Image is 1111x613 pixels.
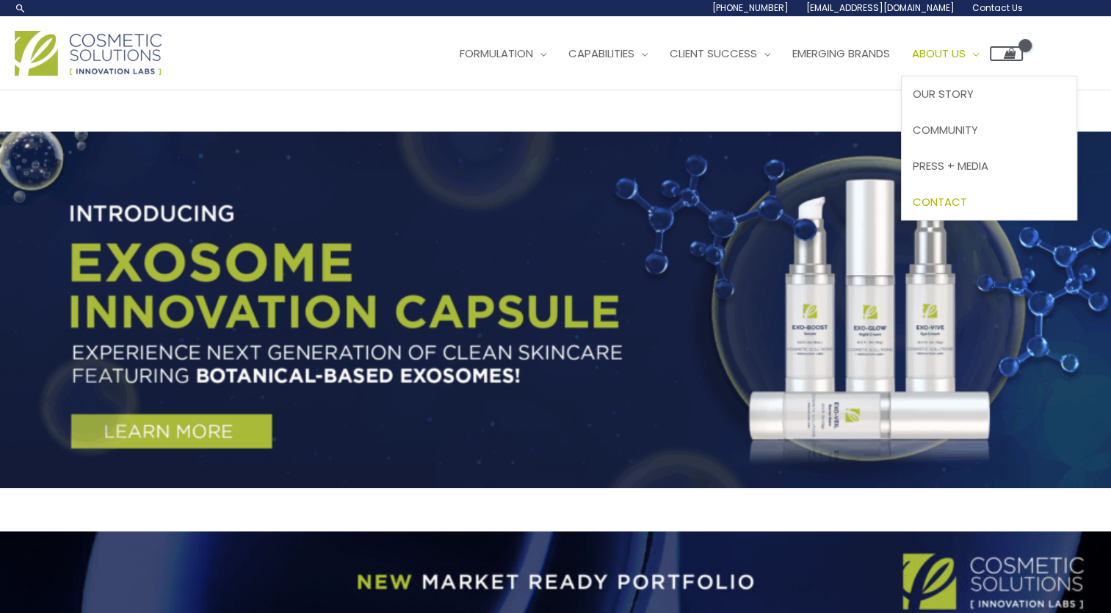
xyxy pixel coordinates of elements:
[792,46,890,61] span: Emerging Brands
[806,1,955,14] span: [EMAIL_ADDRESS][DOMAIN_NAME]
[15,31,162,76] img: Cosmetic Solutions Logo
[557,32,659,76] a: Capabilities
[659,32,781,76] a: Client Success
[902,148,1076,184] a: Press + Media
[913,86,974,101] span: Our Story
[901,32,990,76] a: About Us
[781,32,901,76] a: Emerging Brands
[438,32,1023,76] nav: Site Navigation
[15,2,26,14] a: Search icon link
[712,1,789,14] span: [PHONE_NUMBER]
[990,46,1023,61] a: View Shopping Cart, empty
[902,184,1076,220] a: Contact
[449,32,557,76] a: Formulation
[913,194,967,209] span: Contact
[913,158,988,173] span: Press + Media
[460,46,533,61] span: Formulation
[902,76,1076,112] a: Our Story
[568,46,634,61] span: Capabilities
[912,46,966,61] span: About Us
[913,122,978,137] span: Community
[902,112,1076,148] a: Community
[670,46,757,61] span: Client Success
[972,1,1023,14] span: Contact Us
